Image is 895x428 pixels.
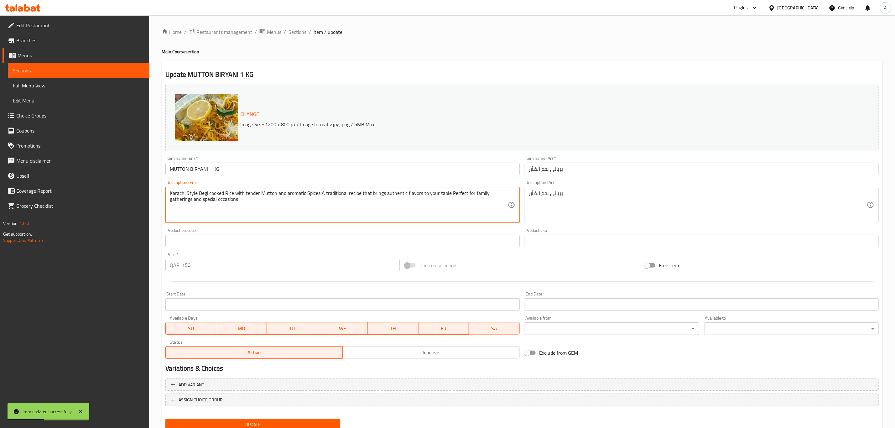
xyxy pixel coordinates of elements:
span: Choice Groups [16,112,144,119]
span: Add variant [179,381,204,389]
a: Support.OpsPlatform [3,236,43,244]
span: Menus [18,52,144,59]
button: SA [469,322,519,335]
span: A [884,4,887,11]
input: Enter name Ar [525,163,879,175]
a: Full Menu View [8,78,149,93]
span: Upsell [16,172,144,180]
button: Active [165,346,343,359]
span: Coupons [16,127,144,134]
a: Coverage Report [3,183,149,198]
span: TH [370,324,416,333]
a: Promotions [3,138,149,153]
span: Coverage Report [16,187,144,195]
span: Full Menu View [13,82,144,89]
span: Restaurants management [196,28,252,36]
span: 1.0.0 [19,219,29,227]
p: QAR [170,261,180,269]
nav: breadcrumb [162,28,882,36]
input: Please enter product sku [525,235,879,247]
span: Grocery Checklist [16,202,144,210]
button: SU [165,322,216,335]
a: Branches [3,33,149,48]
span: Sections [13,67,144,74]
input: Enter name En [165,163,519,175]
button: WE [317,322,368,335]
span: item / update [314,28,342,36]
a: Sections [8,63,149,78]
span: Active [168,348,340,357]
div: ​ [525,322,699,335]
span: TU [269,324,315,333]
input: Please enter product barcode [165,235,519,247]
span: Inactive [345,348,517,357]
h2: Variations & Choices [165,364,879,373]
span: Get support on: [3,230,32,238]
li: / [309,28,311,36]
button: Inactive [342,346,520,359]
h4: Main Course section [162,49,882,55]
button: Add variant [165,378,879,391]
span: ASSIGN CHOICE GROUP [179,396,222,404]
button: MO [216,322,267,335]
a: Upsell [3,168,149,183]
div: Item updated successfully [23,408,72,415]
button: FR [419,322,469,335]
span: SA [471,324,517,333]
a: Edit Menu [8,93,149,108]
span: Free item [659,262,679,269]
span: Price on selection [419,262,456,269]
span: Change [240,110,259,119]
div: ​ [704,322,879,335]
span: MO [219,324,264,333]
a: Home [162,28,182,36]
textarea: برياني لحم الضأن [529,190,867,220]
span: Branches [16,37,144,44]
img: 502b40d2-56a5-463f-a345-4ffe0988b528.jpg [175,94,300,220]
a: Sections [289,28,306,36]
p: Image Size: 1200 x 800 px / Image formats: jpg, png / 5MB Max. [238,121,758,128]
a: Edit Restaurant [3,18,149,33]
a: Menu disclaimer [3,153,149,168]
button: TH [368,322,418,335]
div: Plugins [734,4,748,12]
span: Edit Menu [13,97,144,104]
span: SU [168,324,214,333]
a: Grocery Checklist [3,198,149,213]
span: Exclude from GEM [539,349,578,357]
li: / [184,28,186,36]
a: Choice Groups [3,108,149,123]
input: Please enter price [182,259,400,271]
span: Menu disclaimer [16,157,144,164]
div: [GEOGRAPHIC_DATA] [778,4,819,11]
span: Version: [3,219,18,227]
li: / [284,28,286,36]
span: Menus [267,28,281,36]
button: TU [267,322,317,335]
h2: Update MUTTON BIRYANI 1 KG [165,70,879,79]
a: Restaurants management [189,28,252,36]
button: ASSIGN CHOICE GROUP [165,394,879,406]
button: Change [238,108,262,121]
a: Menus [259,28,281,36]
span: Promotions [16,142,144,149]
li: / [255,28,257,36]
span: WE [320,324,365,333]
textarea: Karachi Style Degi cooked Rice with tender Mutton and aromatic Spices A traditional recipe that b... [170,190,507,220]
a: Coupons [3,123,149,138]
a: Menus [3,48,149,63]
span: Edit Restaurant [16,22,144,29]
span: FR [421,324,466,333]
